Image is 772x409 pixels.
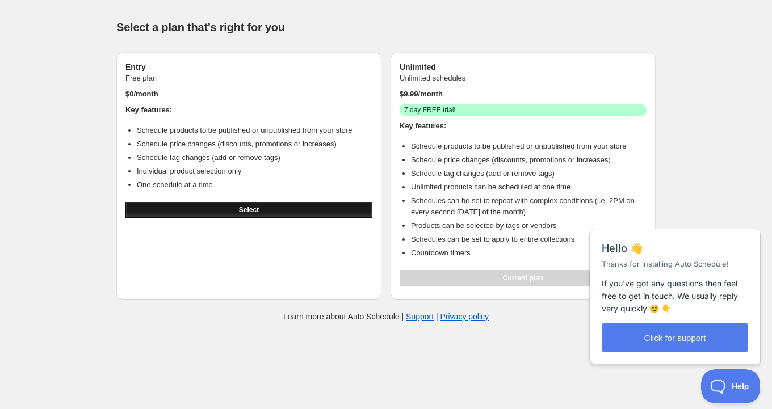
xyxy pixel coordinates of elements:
[125,202,372,218] button: Select
[125,73,372,84] p: Free plan
[440,312,489,321] a: Privacy policy
[406,312,434,321] a: Support
[411,141,647,152] li: Schedule products to be published or unpublished from your store
[411,234,647,245] li: Schedules can be set to apply to entire collections
[125,104,372,116] h4: Key features:
[125,61,372,73] h3: Entry
[137,125,372,136] li: Schedule products to be published or unpublished from your store
[584,201,767,369] iframe: Help Scout Beacon - Messages and Notifications
[239,205,259,214] span: Select
[137,152,372,163] li: Schedule tag changes (add or remove tags)
[400,120,647,132] h4: Key features:
[411,195,647,218] li: Schedules can be set to repeat with complex conditions (i.e. 2PM on every second [DATE] of the mo...
[411,154,647,166] li: Schedule price changes (discounts, promotions or increases)
[137,166,372,177] li: Individual product selection only
[400,73,647,84] p: Unlimited schedules
[116,20,656,34] h1: Select a plan that's right for you
[137,138,372,150] li: Schedule price changes (discounts, promotions or increases)
[283,311,489,322] p: Learn more about Auto Schedule | |
[411,220,647,231] li: Products can be selected by tags or vendors
[125,88,372,100] p: $ 0 /month
[137,179,372,191] li: One schedule at a time
[400,61,647,73] h3: Unlimited
[701,369,761,403] iframe: Help Scout Beacon - Open
[411,247,647,259] li: Countdown timers
[411,182,647,193] li: Unlimited products can be scheduled at one time
[400,88,647,100] p: $ 9.99 /month
[411,168,647,179] li: Schedule tag changes (add or remove tags)
[404,106,456,115] span: 7 day FREE trial!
